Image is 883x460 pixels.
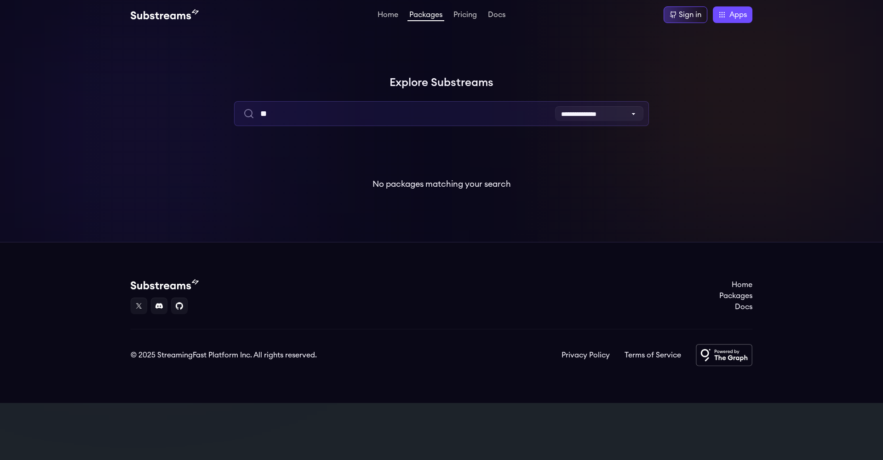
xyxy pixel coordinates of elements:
[679,9,701,20] div: Sign in
[719,301,752,312] a: Docs
[729,9,747,20] span: Apps
[131,279,199,290] img: Substream's logo
[131,350,317,361] div: © 2025 StreamingFast Platform Inc. All rights reserved.
[131,9,199,20] img: Substream's logo
[131,74,752,92] h1: Explore Substreams
[376,11,400,20] a: Home
[696,344,752,366] img: Powered by The Graph
[562,350,610,361] a: Privacy Policy
[719,290,752,301] a: Packages
[452,11,479,20] a: Pricing
[664,6,707,23] a: Sign in
[719,279,752,290] a: Home
[625,350,681,361] a: Terms of Service
[407,11,444,21] a: Packages
[486,11,507,20] a: Docs
[373,178,511,190] p: No packages matching your search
